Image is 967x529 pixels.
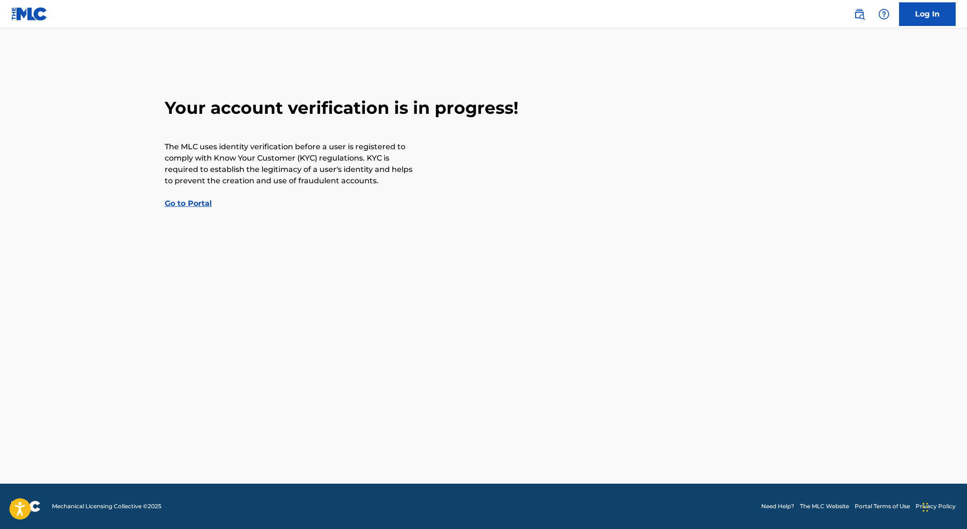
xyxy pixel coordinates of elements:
[899,2,956,26] a: Log In
[165,97,803,119] h2: Your account verification is in progress!
[850,5,869,24] a: Public Search
[923,493,928,521] div: Drag
[11,501,41,512] img: logo
[854,9,865,20] img: search
[875,5,893,24] div: Help
[165,199,212,208] a: Go to Portal
[920,484,967,529] iframe: Chat Widget
[165,141,415,187] p: The MLC uses identity verification before a user is registered to comply with Know Your Customer ...
[878,9,890,20] img: help
[916,502,956,511] a: Privacy Policy
[855,502,910,511] a: Portal Terms of Use
[800,502,849,511] a: The MLC Website
[52,502,161,511] span: Mechanical Licensing Collective © 2025
[11,7,48,21] img: MLC Logo
[761,502,794,511] a: Need Help?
